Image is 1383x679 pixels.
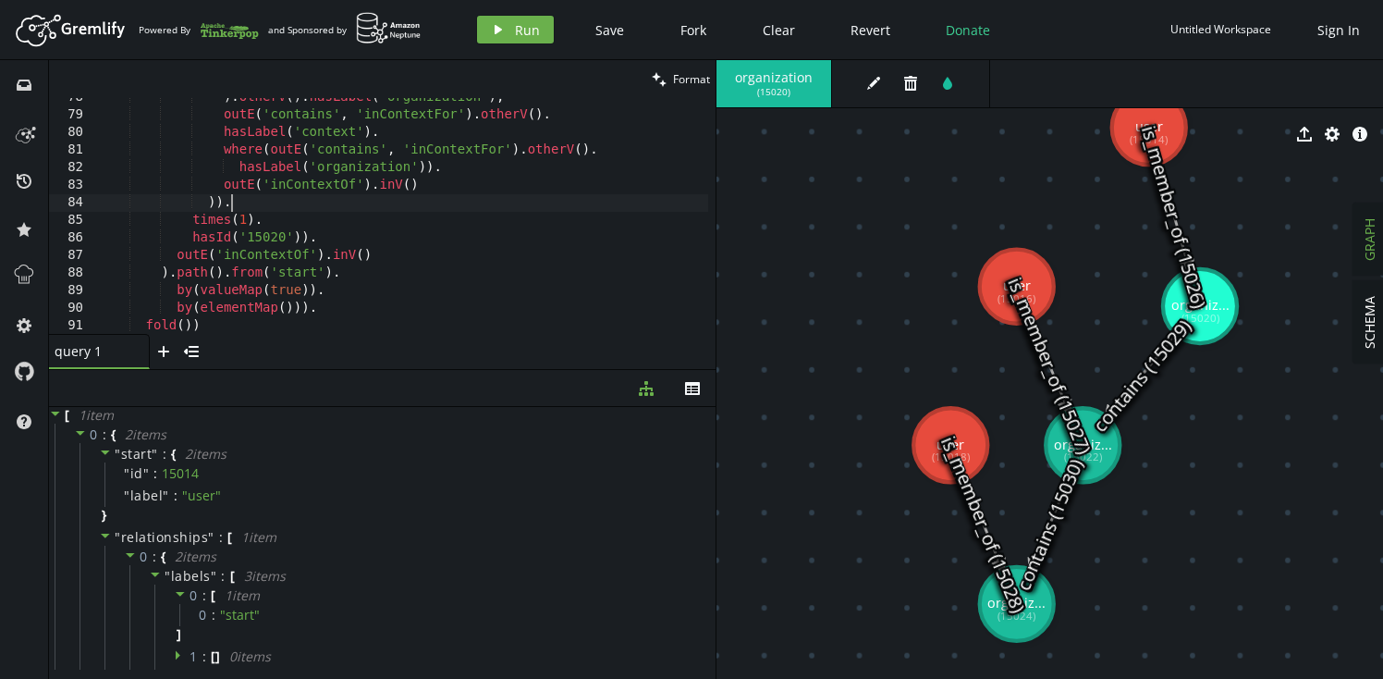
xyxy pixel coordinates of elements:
[211,567,217,585] span: "
[646,60,716,98] button: Format
[125,426,166,443] span: 2 item s
[163,446,167,463] span: :
[997,609,1035,623] tspan: (15024)
[202,587,207,604] span: :
[1308,16,1369,43] button: Sign In
[143,464,150,482] span: "
[220,606,260,623] span: " start "
[49,89,95,106] div: 78
[49,194,95,212] div: 84
[153,549,157,565] span: :
[757,86,790,98] span: ( 15020 )
[244,567,286,585] span: 3 item s
[49,124,95,142] div: 80
[666,16,721,43] button: Fork
[79,406,114,424] span: 1 item
[111,426,116,443] span: {
[1170,22,1271,36] div: Untitled Workspace
[165,567,171,585] span: "
[139,14,259,46] div: Powered By
[1054,436,1112,453] tspan: organiz...
[49,265,95,282] div: 88
[212,607,216,623] div: :
[936,436,964,453] tspan: user
[121,528,209,546] span: relationships
[140,548,148,565] span: 0
[227,529,232,546] span: [
[215,648,220,665] span: ]
[90,426,98,443] span: 0
[121,445,153,463] span: start
[49,177,95,194] div: 83
[130,465,143,482] span: id
[49,142,95,159] div: 81
[932,16,1004,43] button: Donate
[211,587,215,604] span: [
[49,282,95,300] div: 89
[1003,277,1031,294] tspan: user
[199,607,220,623] span: 0
[124,487,130,504] span: "
[673,71,710,87] span: Format
[152,445,158,463] span: "
[49,247,95,265] div: 87
[221,568,226,585] span: :
[103,426,107,443] span: :
[115,445,121,463] span: "
[161,549,165,565] span: {
[219,529,224,546] span: :
[153,465,157,482] span: :
[174,488,177,504] span: :
[163,487,169,504] span: "
[49,159,95,177] div: 82
[49,317,95,335] div: 91
[763,21,795,39] span: Clear
[229,648,271,665] span: 0 item s
[680,21,706,39] span: Fork
[99,507,106,524] span: }
[49,229,95,247] div: 86
[997,291,1035,305] tspan: (15016)
[130,488,164,504] span: label
[230,568,235,585] span: [
[171,446,176,463] span: {
[477,16,554,43] button: Run
[241,528,276,546] span: 1 item
[595,21,624,39] span: Save
[55,342,129,360] span: query 1
[1064,450,1102,463] tspan: (15022)
[225,586,260,604] span: 1 item
[581,16,638,43] button: Save
[208,528,214,546] span: "
[49,212,95,229] div: 85
[851,21,890,39] span: Revert
[49,300,95,317] div: 90
[1171,296,1230,314] tspan: organiz...
[1361,296,1378,349] span: SCHEMA
[171,567,211,585] span: labels
[515,21,540,39] span: Run
[174,626,181,643] span: ]
[202,648,207,665] span: :
[1317,21,1360,39] span: Sign In
[185,445,226,463] span: 2 item s
[65,407,69,424] span: [
[182,487,221,504] span: " user "
[49,106,95,124] div: 79
[175,548,216,565] span: 2 item s
[356,12,422,44] img: AWS Neptune
[268,12,422,47] div: and Sponsored by
[211,648,215,665] span: [
[946,21,990,39] span: Donate
[1181,311,1219,325] tspan: (15020)
[190,586,198,604] span: 0
[735,69,813,86] span: organization
[1361,218,1378,261] span: GRAPH
[124,464,130,482] span: "
[987,594,1046,611] tspan: organiz...
[190,648,198,665] span: 1
[932,450,970,463] tspan: (15018)
[162,465,199,482] div: 15014
[749,16,809,43] button: Clear
[115,528,121,546] span: "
